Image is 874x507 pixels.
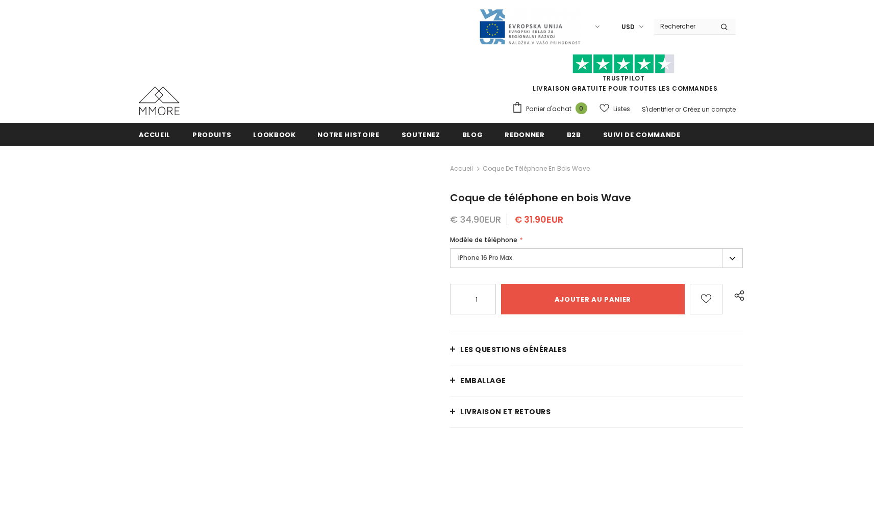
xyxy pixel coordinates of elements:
span: B2B [567,130,581,140]
span: Blog [462,130,483,140]
a: Blog [462,123,483,146]
a: TrustPilot [603,74,645,83]
input: Ajouter au panier [501,284,684,314]
img: Faites confiance aux étoiles pilotes [572,54,675,74]
span: LIVRAISON GRATUITE POUR TOUTES LES COMMANDES [512,59,736,93]
label: iPhone 16 Pro Max [450,248,743,268]
span: Notre histoire [317,130,379,140]
span: Suivi de commande [603,130,681,140]
span: USD [621,22,635,32]
a: Livraison et retours [450,396,743,427]
span: € 31.90EUR [514,213,563,226]
span: Coque de téléphone en bois Wave [450,191,631,205]
img: Cas MMORE [139,87,180,115]
img: Javni Razpis [479,8,581,45]
a: Créez un compte [683,105,736,114]
input: Search Site [654,19,713,34]
span: Lookbook [253,130,295,140]
span: € 34.90EUR [450,213,501,226]
a: Accueil [450,163,473,175]
span: 0 [576,102,587,114]
span: or [675,105,681,114]
span: Panier d'achat [526,104,571,114]
span: Redonner [505,130,544,140]
a: Notre histoire [317,123,379,146]
span: Les questions générales [460,344,567,355]
span: soutenez [402,130,440,140]
a: Lookbook [253,123,295,146]
a: Suivi de commande [603,123,681,146]
a: Listes [600,100,630,118]
span: Coque de téléphone en bois Wave [483,163,590,175]
a: Produits [192,123,231,146]
span: Livraison et retours [460,407,551,417]
span: Accueil [139,130,171,140]
a: B2B [567,123,581,146]
span: EMBALLAGE [460,376,506,386]
a: soutenez [402,123,440,146]
span: Listes [613,104,630,114]
a: Accueil [139,123,171,146]
a: Redonner [505,123,544,146]
a: EMBALLAGE [450,365,743,396]
a: S'identifier [642,105,673,114]
a: Javni Razpis [479,22,581,31]
span: Produits [192,130,231,140]
span: Modèle de téléphone [450,235,517,244]
a: Les questions générales [450,334,743,365]
a: Panier d'achat 0 [512,101,592,117]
